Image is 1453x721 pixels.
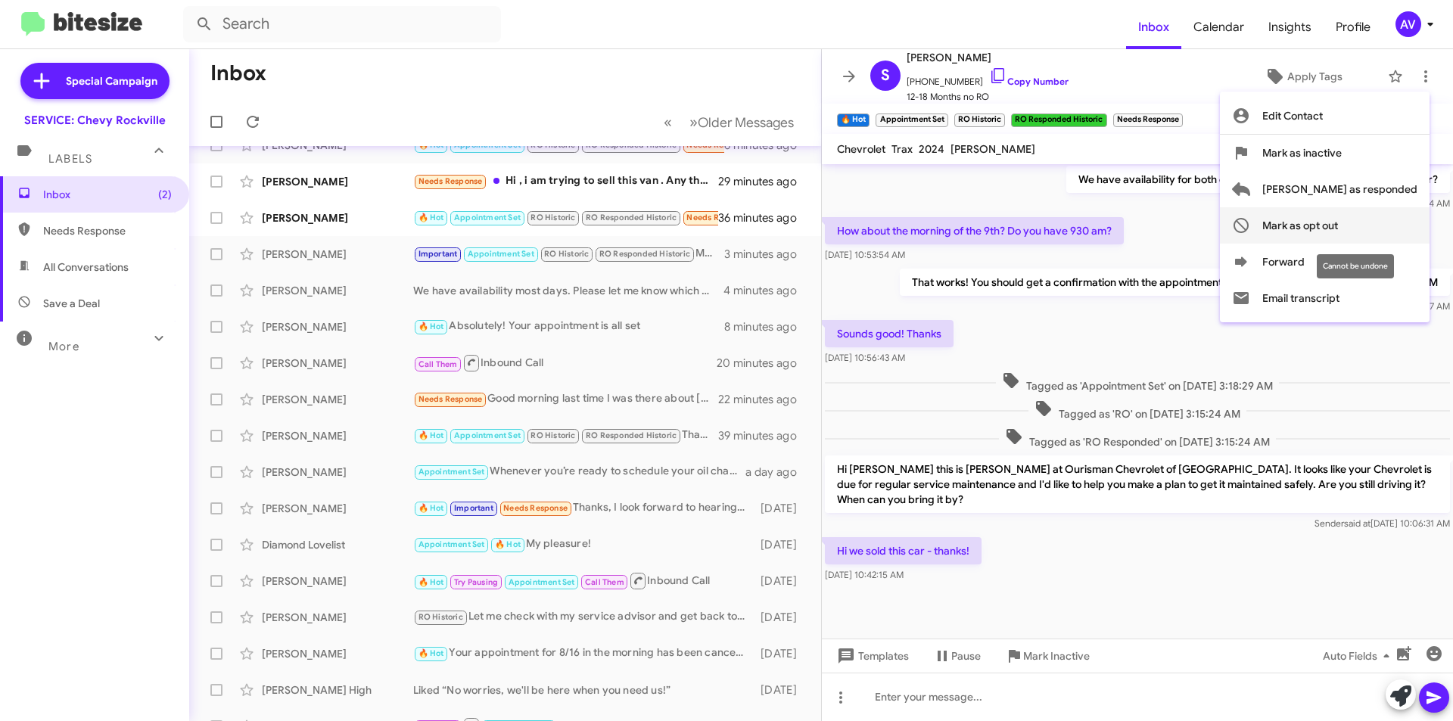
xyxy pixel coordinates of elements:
span: Edit Contact [1262,98,1323,134]
span: Mark as opt out [1262,207,1338,244]
button: Email transcript [1220,280,1430,316]
button: Forward [1220,244,1430,280]
div: Cannot be undone [1317,254,1394,278]
span: [PERSON_NAME] as responded [1262,171,1417,207]
span: Mark as inactive [1262,135,1342,171]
